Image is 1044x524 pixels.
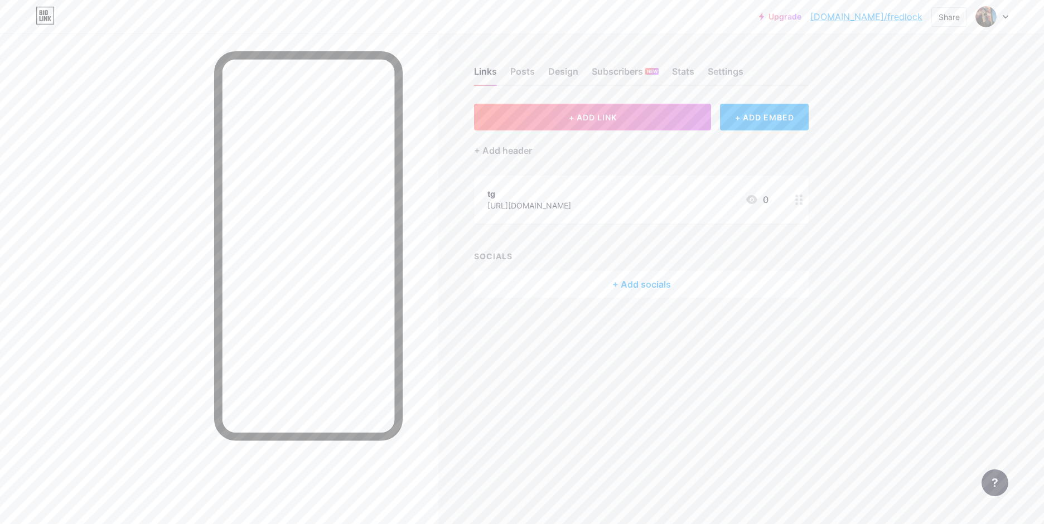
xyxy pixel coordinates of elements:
div: Posts [510,65,535,85]
a: Upgrade [759,12,801,21]
span: NEW [647,68,658,75]
div: 0 [745,193,768,206]
div: Share [939,11,960,23]
a: [DOMAIN_NAME]/fredlock [810,10,922,23]
div: SOCIALS [474,250,809,262]
div: + Add header [474,144,532,157]
div: Settings [708,65,743,85]
span: + ADD LINK [569,113,617,122]
button: + ADD LINK [474,104,711,130]
img: fredlock [975,6,997,27]
div: + Add socials [474,271,809,298]
div: Links [474,65,497,85]
div: Subscribers [592,65,659,85]
div: tg [487,188,571,200]
div: [URL][DOMAIN_NAME] [487,200,571,211]
div: + ADD EMBED [720,104,809,130]
div: Stats [672,65,694,85]
div: Design [548,65,578,85]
